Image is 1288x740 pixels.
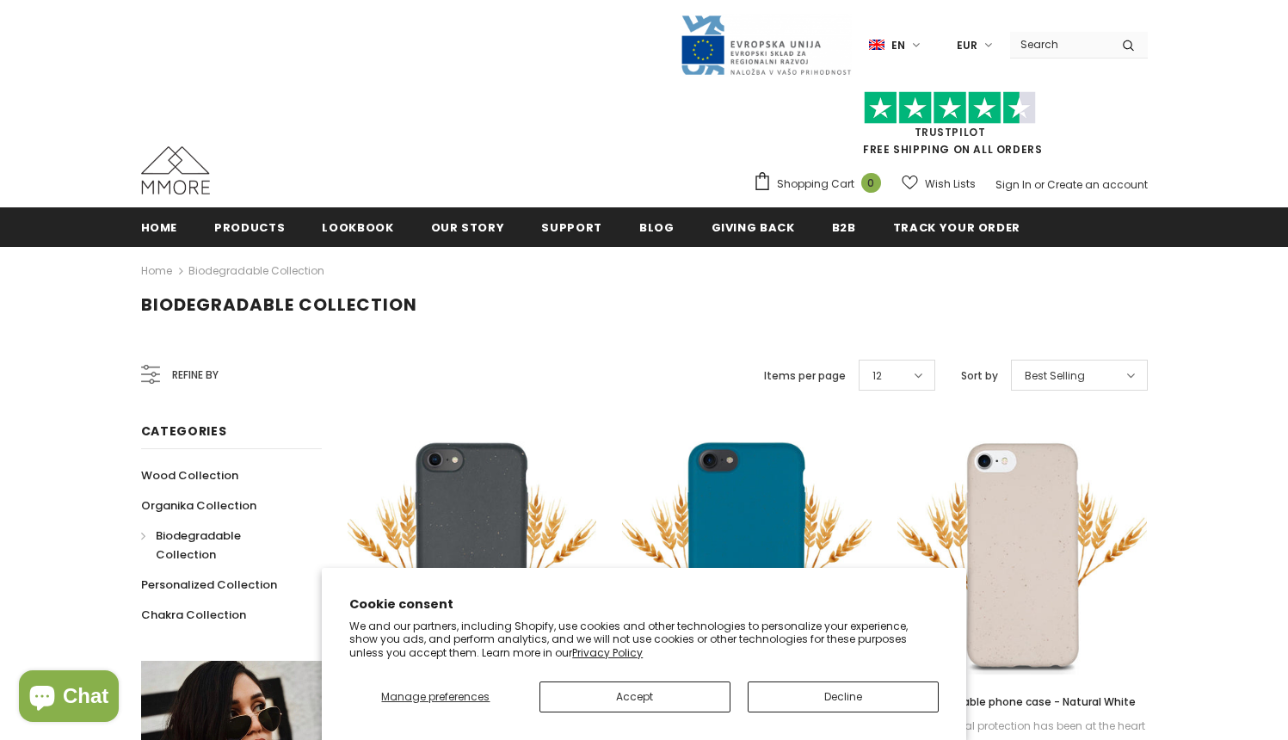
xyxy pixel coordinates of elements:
[214,207,285,246] a: Products
[214,219,285,236] span: Products
[381,689,490,704] span: Manage preferences
[1025,367,1085,385] span: Best Selling
[957,37,977,54] span: EUR
[902,169,976,199] a: Wish Lists
[431,207,505,246] a: Our Story
[995,177,1032,192] a: Sign In
[141,490,256,521] a: Organika Collection
[141,207,178,246] a: Home
[539,681,730,712] button: Accept
[141,600,246,630] a: Chakra Collection
[639,219,675,236] span: Blog
[141,422,227,440] span: Categories
[141,577,277,593] span: Personalized Collection
[639,207,675,246] a: Blog
[141,219,178,236] span: Home
[893,219,1020,236] span: Track your order
[897,693,1147,712] a: Biodegradable phone case - Natural White
[141,261,172,281] a: Home
[141,467,238,484] span: Wood Collection
[712,219,795,236] span: Giving back
[141,460,238,490] a: Wood Collection
[322,207,393,246] a: Lookbook
[891,37,905,54] span: en
[188,263,324,278] a: Biodegradable Collection
[925,176,976,193] span: Wish Lists
[680,14,852,77] img: Javni Razpis
[141,607,246,623] span: Chakra Collection
[141,570,277,600] a: Personalized Collection
[156,527,241,563] span: Biodegradable Collection
[431,219,505,236] span: Our Story
[748,681,939,712] button: Decline
[141,146,210,194] img: MMORE Cases
[832,207,856,246] a: B2B
[572,645,643,660] a: Privacy Policy
[322,219,393,236] span: Lookbook
[753,99,1148,157] span: FREE SHIPPING ON ALL ORDERS
[872,367,882,385] span: 12
[172,366,219,385] span: Refine by
[832,219,856,236] span: B2B
[141,293,417,317] span: Biodegradable Collection
[349,620,939,660] p: We and our partners, including Shopify, use cookies and other technologies to personalize your ex...
[712,207,795,246] a: Giving back
[680,37,852,52] a: Javni Razpis
[909,694,1136,709] span: Biodegradable phone case - Natural White
[14,670,124,726] inbox-online-store-chat: Shopify online store chat
[1010,32,1109,57] input: Search Site
[141,521,303,570] a: Biodegradable Collection
[753,171,890,197] a: Shopping Cart 0
[961,367,998,385] label: Sort by
[893,207,1020,246] a: Track your order
[915,125,986,139] a: Trustpilot
[1047,177,1148,192] a: Create an account
[541,219,602,236] span: support
[777,176,854,193] span: Shopping Cart
[869,38,884,52] img: i-lang-1.png
[141,497,256,514] span: Organika Collection
[1034,177,1045,192] span: or
[349,595,939,614] h2: Cookie consent
[349,681,521,712] button: Manage preferences
[764,367,846,385] label: Items per page
[541,207,602,246] a: support
[861,173,881,193] span: 0
[864,91,1036,125] img: Trust Pilot Stars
